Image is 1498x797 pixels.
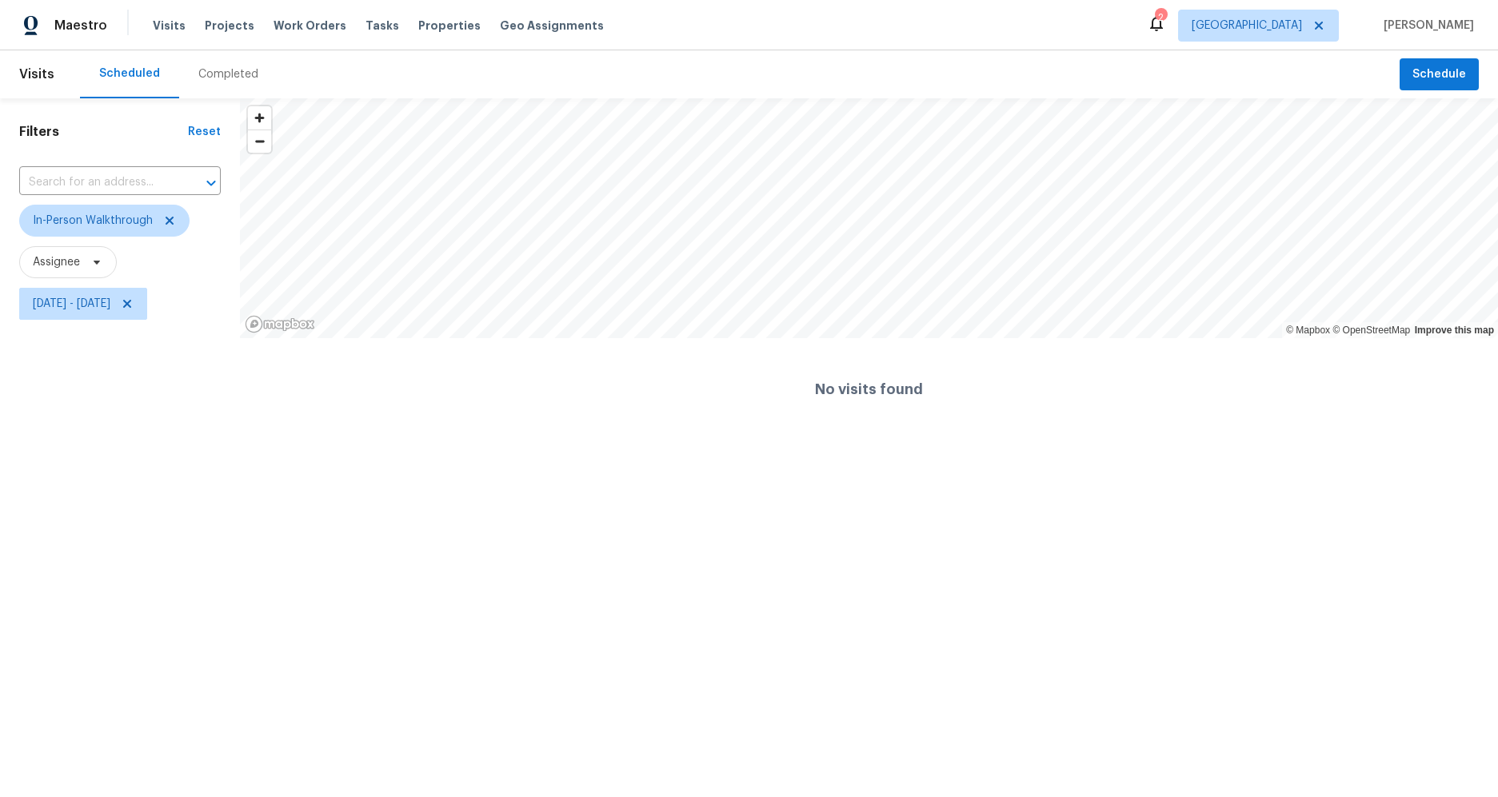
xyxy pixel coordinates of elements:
a: Improve this map [1415,325,1494,336]
span: [GEOGRAPHIC_DATA] [1192,18,1302,34]
button: Zoom in [248,106,271,130]
button: Zoom out [248,130,271,153]
div: Reset [188,124,221,140]
canvas: Map [240,98,1498,338]
button: Open [200,172,222,194]
span: Schedule [1412,65,1466,85]
span: Work Orders [274,18,346,34]
div: Completed [198,66,258,82]
span: Tasks [366,20,399,31]
a: OpenStreetMap [1332,325,1410,336]
span: Assignee [33,254,80,270]
span: Projects [205,18,254,34]
button: Schedule [1400,58,1479,91]
input: Search for an address... [19,170,176,195]
span: [PERSON_NAME] [1377,18,1474,34]
h1: Filters [19,124,188,140]
div: Scheduled [99,66,160,82]
span: Geo Assignments [500,18,604,34]
a: Mapbox homepage [245,315,315,333]
span: Properties [418,18,481,34]
h4: No visits found [815,381,923,397]
a: Mapbox [1286,325,1330,336]
span: In-Person Walkthrough [33,213,153,229]
span: [DATE] - [DATE] [33,296,110,312]
div: 2 [1155,10,1166,26]
span: Visits [153,18,186,34]
span: Visits [19,57,54,92]
span: Maestro [54,18,107,34]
